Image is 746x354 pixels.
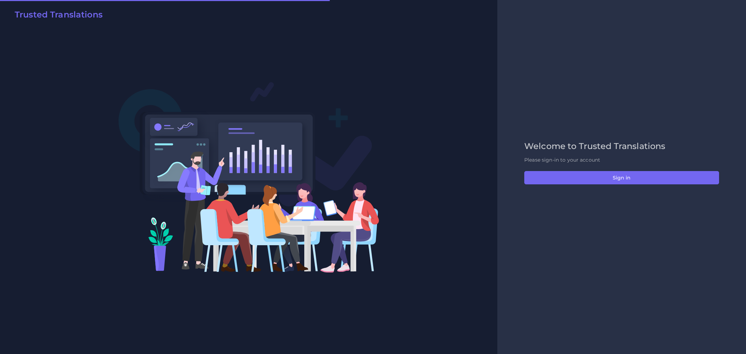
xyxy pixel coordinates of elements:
[524,171,719,184] button: Sign in
[118,82,379,273] img: Login V2
[524,156,719,164] p: Please sign-in to your account
[10,10,102,22] a: Trusted Translations
[524,141,719,151] h2: Welcome to Trusted Translations
[15,10,102,20] h2: Trusted Translations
